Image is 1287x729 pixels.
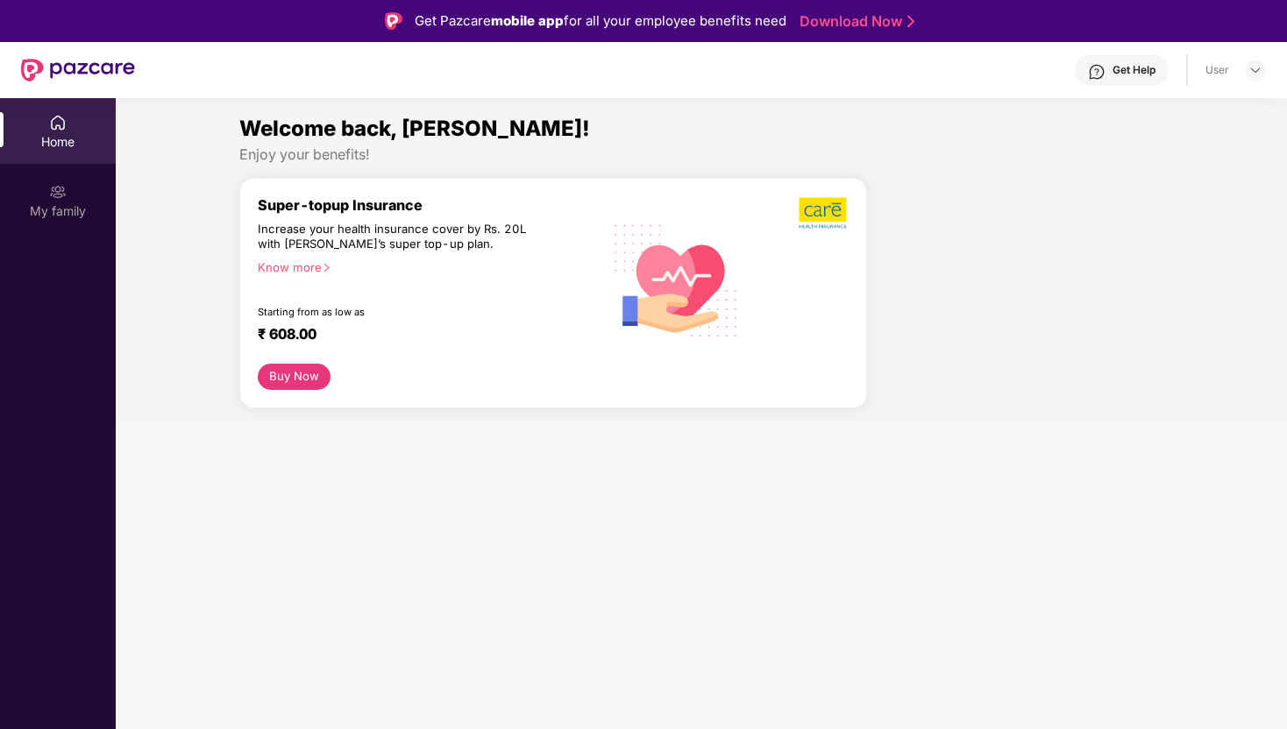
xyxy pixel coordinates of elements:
strong: mobile app [491,12,564,29]
button: Buy Now [258,364,331,390]
span: right [322,263,331,272]
img: svg+xml;base64,PHN2ZyBpZD0iSGVscC0zMngzMiIgeG1sbnM9Imh0dHA6Ly93d3cudzMub3JnLzIwMDAvc3ZnIiB3aWR0aD... [1088,63,1106,81]
img: Stroke [907,12,914,31]
div: Super-topup Insurance [258,196,602,214]
div: Starting from as low as [258,306,528,318]
img: New Pazcare Logo [21,59,135,81]
img: svg+xml;base64,PHN2ZyBpZD0iSG9tZSIgeG1sbnM9Imh0dHA6Ly93d3cudzMub3JnLzIwMDAvc3ZnIiB3aWR0aD0iMjAiIG... [49,114,67,131]
img: Logo [385,12,402,30]
a: Download Now [800,12,909,31]
div: Enjoy your benefits! [239,145,1163,164]
div: Know more [258,260,592,272]
div: ₹ 608.00 [258,325,585,346]
span: Welcome back, [PERSON_NAME]! [239,116,590,141]
div: Get Help [1113,63,1155,77]
img: svg+xml;base64,PHN2ZyB4bWxucz0iaHR0cDovL3d3dy53My5vcmcvMjAwMC9zdmciIHhtbG5zOnhsaW5rPSJodHRwOi8vd3... [602,204,750,354]
img: svg+xml;base64,PHN2ZyB3aWR0aD0iMjAiIGhlaWdodD0iMjAiIHZpZXdCb3g9IjAgMCAyMCAyMCIgZmlsbD0ibm9uZSIgeG... [49,183,67,201]
div: Get Pazcare for all your employee benefits need [415,11,786,32]
img: svg+xml;base64,PHN2ZyBpZD0iRHJvcGRvd24tMzJ4MzIiIHhtbG5zPSJodHRwOi8vd3d3LnczLm9yZy8yMDAwL3N2ZyIgd2... [1248,63,1262,77]
div: User [1205,63,1229,77]
div: Increase your health insurance cover by Rs. 20L with [PERSON_NAME]’s super top-up plan. [258,222,527,252]
img: b5dec4f62d2307b9de63beb79f102df3.png [799,196,849,230]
